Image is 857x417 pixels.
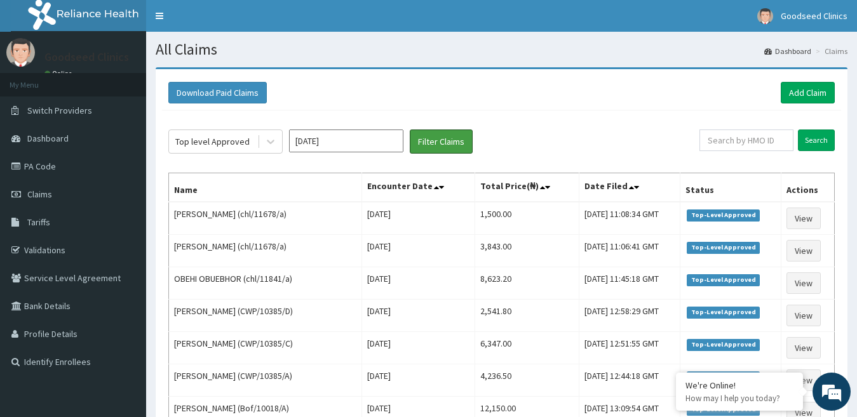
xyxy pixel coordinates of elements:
[764,46,811,56] a: Dashboard
[786,272,821,294] a: View
[475,364,579,397] td: 4,236.50
[27,216,50,228] span: Tariffs
[579,235,680,267] td: [DATE] 11:06:41 GMT
[175,135,250,148] div: Top level Approved
[786,337,821,359] a: View
[410,129,473,154] button: Filter Claims
[74,126,175,255] span: We're online!
[579,267,680,300] td: [DATE] 11:45:18 GMT
[786,369,821,391] a: View
[169,267,362,300] td: OBEHI OBUEBHOR (chl/11841/a)
[680,173,781,202] th: Status
[27,189,52,200] span: Claims
[475,202,579,235] td: 1,500.00
[6,38,35,67] img: User Image
[361,267,475,300] td: [DATE]
[208,6,239,37] div: Minimize live chat window
[781,82,835,103] a: Add Claim
[579,332,680,364] td: [DATE] 12:51:55 GMT
[169,300,362,332] td: [PERSON_NAME] (CWP/10385/D)
[24,63,51,95] img: d_794563401_company_1708531726252_794563401
[66,71,213,88] div: Chat with us now
[169,332,362,364] td: [PERSON_NAME] (CWP/10385/C)
[687,339,760,350] span: Top-Level Approved
[687,307,760,318] span: Top-Level Approved
[687,371,760,383] span: Top-Level Approved
[579,364,680,397] td: [DATE] 12:44:18 GMT
[361,235,475,267] td: [DATE]
[798,129,835,151] input: Search
[289,129,403,152] input: Select Month and Year
[685,393,793,404] p: How may I help you today?
[169,235,362,267] td: [PERSON_NAME] (chl/11678/a)
[579,173,680,202] th: Date Filed
[475,267,579,300] td: 8,623.20
[168,82,267,103] button: Download Paid Claims
[781,173,834,202] th: Actions
[813,46,847,56] li: Claims
[361,332,475,364] td: [DATE]
[786,305,821,326] a: View
[169,173,362,202] th: Name
[685,380,793,391] div: We're Online!
[44,51,129,63] p: Goodseed Clinics
[361,173,475,202] th: Encounter Date
[156,41,847,58] h1: All Claims
[781,10,847,22] span: Goodseed Clinics
[27,133,69,144] span: Dashboard
[687,209,760,221] span: Top-Level Approved
[475,235,579,267] td: 3,843.00
[169,202,362,235] td: [PERSON_NAME] (chl/11678/a)
[475,332,579,364] td: 6,347.00
[687,274,760,286] span: Top-Level Approved
[44,69,75,78] a: Online
[757,8,773,24] img: User Image
[687,242,760,253] span: Top-Level Approved
[361,202,475,235] td: [DATE]
[361,300,475,332] td: [DATE]
[579,202,680,235] td: [DATE] 11:08:34 GMT
[475,173,579,202] th: Total Price(₦)
[699,129,793,151] input: Search by HMO ID
[361,364,475,397] td: [DATE]
[169,364,362,397] td: [PERSON_NAME] (CWP/10385/A)
[6,280,242,324] textarea: Type your message and hit 'Enter'
[475,300,579,332] td: 2,541.80
[786,240,821,261] a: View
[27,105,92,116] span: Switch Providers
[786,208,821,229] a: View
[579,300,680,332] td: [DATE] 12:58:29 GMT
